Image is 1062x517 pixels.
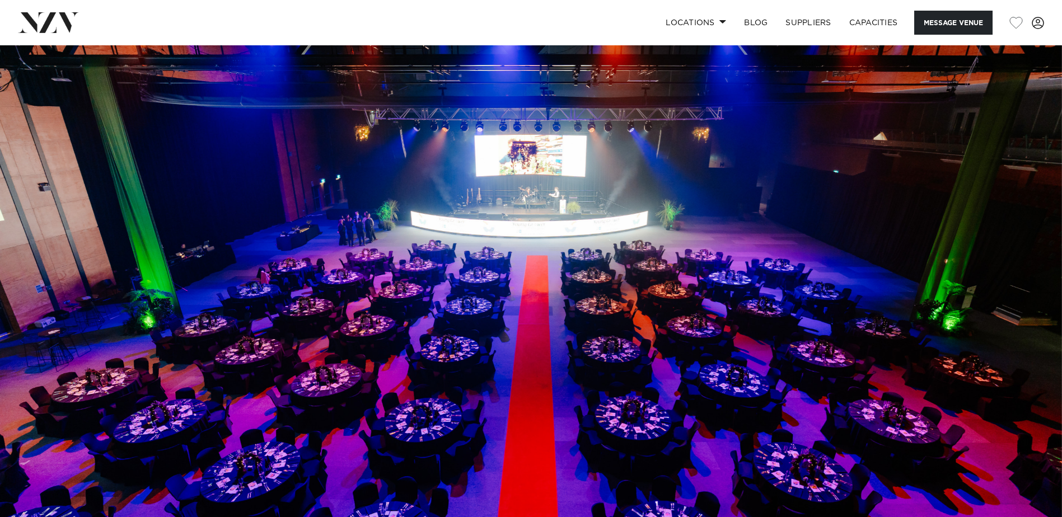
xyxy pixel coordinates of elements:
[840,11,907,35] a: Capacities
[735,11,776,35] a: BLOG
[18,12,79,32] img: nzv-logo.png
[776,11,840,35] a: SUPPLIERS
[657,11,735,35] a: Locations
[914,11,993,35] button: Message Venue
